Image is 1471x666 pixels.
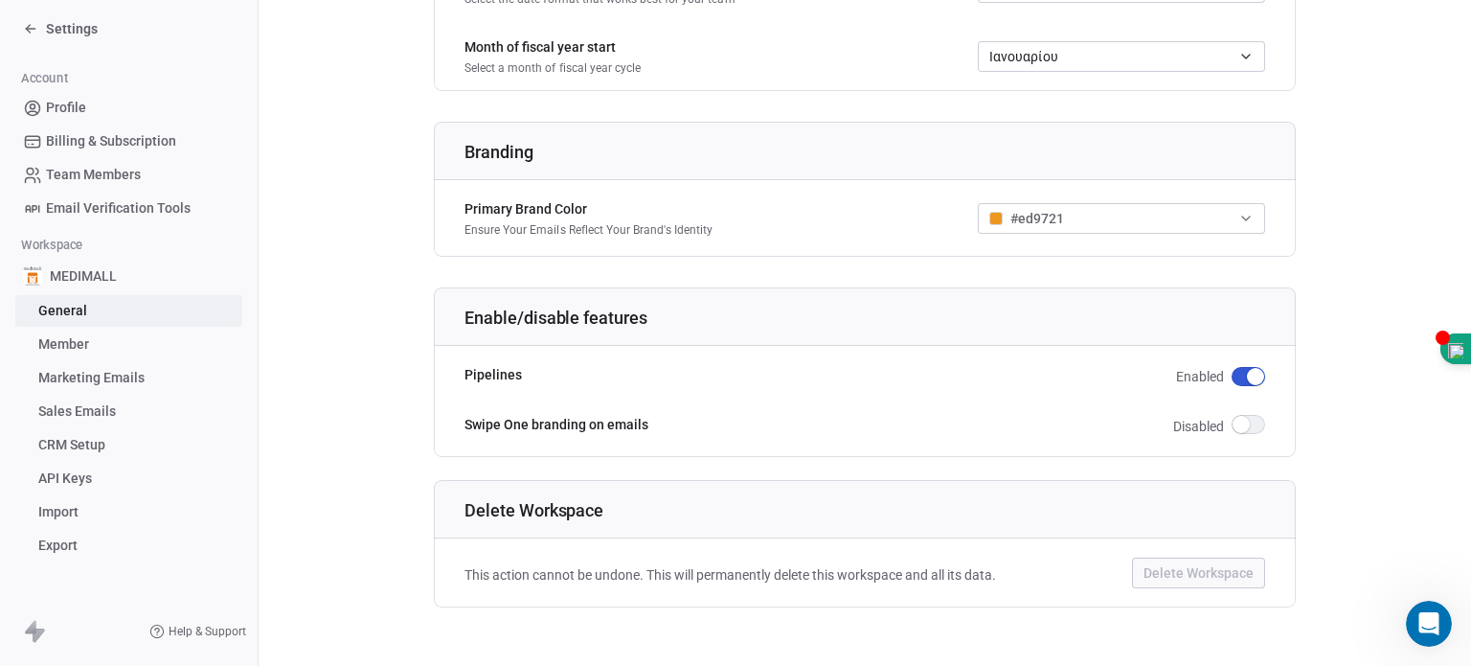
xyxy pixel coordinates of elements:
div: Hi [PERSON_NAME],​Thank you for reaching out, I do not find the domain added here, I think you ma... [15,70,314,515]
a: Team Members [15,159,242,191]
a: Import [15,496,242,528]
img: Medimall%20logo%20(2).1.jpg [23,266,42,286]
h1: Enable/disable features [464,307,1297,330]
span: This action cannot be undone. This will permanently delete this workspace and all its data. [464,565,996,585]
button: Delete Workspace [1132,558,1265,588]
a: CRM Setup [15,429,242,461]
span: Profile [46,98,86,118]
button: Upload attachment [91,519,106,535]
h1: Fin [93,10,116,24]
a: Settings [23,19,98,38]
button: #ed9721 [978,203,1265,234]
iframe: Intercom live chat [1406,601,1452,647]
span: General [38,301,87,321]
span: Import [38,502,79,522]
span: Help & Support [169,624,246,639]
button: Send a message… [328,512,359,542]
span: API Keys [38,469,92,489]
label: Month of fiscal year start [464,37,641,57]
a: Marketing Emails [15,362,242,394]
a: API Keys [15,463,242,494]
span: Export [38,536,78,556]
span: Ιανουαρίου [989,47,1058,66]
span: Workspace [12,231,90,260]
p: The team can also help [93,24,238,43]
div: Close [336,8,371,42]
p: Ensure Your Emails Reflect Your Brand's Identity [464,222,713,238]
a: Member [15,329,242,360]
span: Sales Emails [38,402,116,422]
span: Marketing Emails [38,368,145,388]
div: Siddarth says… [15,70,368,557]
button: Home [300,8,336,44]
span: Disabled [1173,417,1224,436]
button: go back [12,8,49,44]
span: Account [13,64,77,93]
textarea: Message… [16,479,367,512]
p: Select a month of fiscal year cycle [464,60,641,76]
span: Member [38,334,89,355]
h1: Delete Workspace [464,499,1297,522]
span: CRM Setup [38,435,105,455]
img: Profile image for Fin [55,11,85,41]
a: Profile [15,92,242,124]
div: Hi [PERSON_NAME], ​ Thank you for reaching out, I do not find the domain added here, I think you ... [31,81,299,269]
button: Gif picker [60,519,76,535]
a: General [15,295,242,327]
span: Settings [46,19,98,38]
span: MEDIMALL [50,266,117,286]
div: Thanks, [PERSON_NAME] ​ [31,466,299,503]
label: Swipe One branding on emails [464,415,648,434]
span: Email Verification Tools [46,198,191,218]
button: Emoji picker [30,519,45,535]
span: Team Members [46,165,141,185]
label: Pipelines [464,365,522,384]
a: Billing & Subscription [15,126,242,157]
a: Export [15,530,242,562]
a: Help & Support [149,624,246,639]
span: #ed9721 [1010,209,1064,229]
span: Enabled [1176,367,1224,386]
span: Billing & Subscription [46,131,176,151]
label: Primary Brand Color [464,199,713,218]
h1: Branding [464,141,1297,164]
a: Email Verification Tools [15,193,242,224]
a: Sales Emails [15,396,242,427]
